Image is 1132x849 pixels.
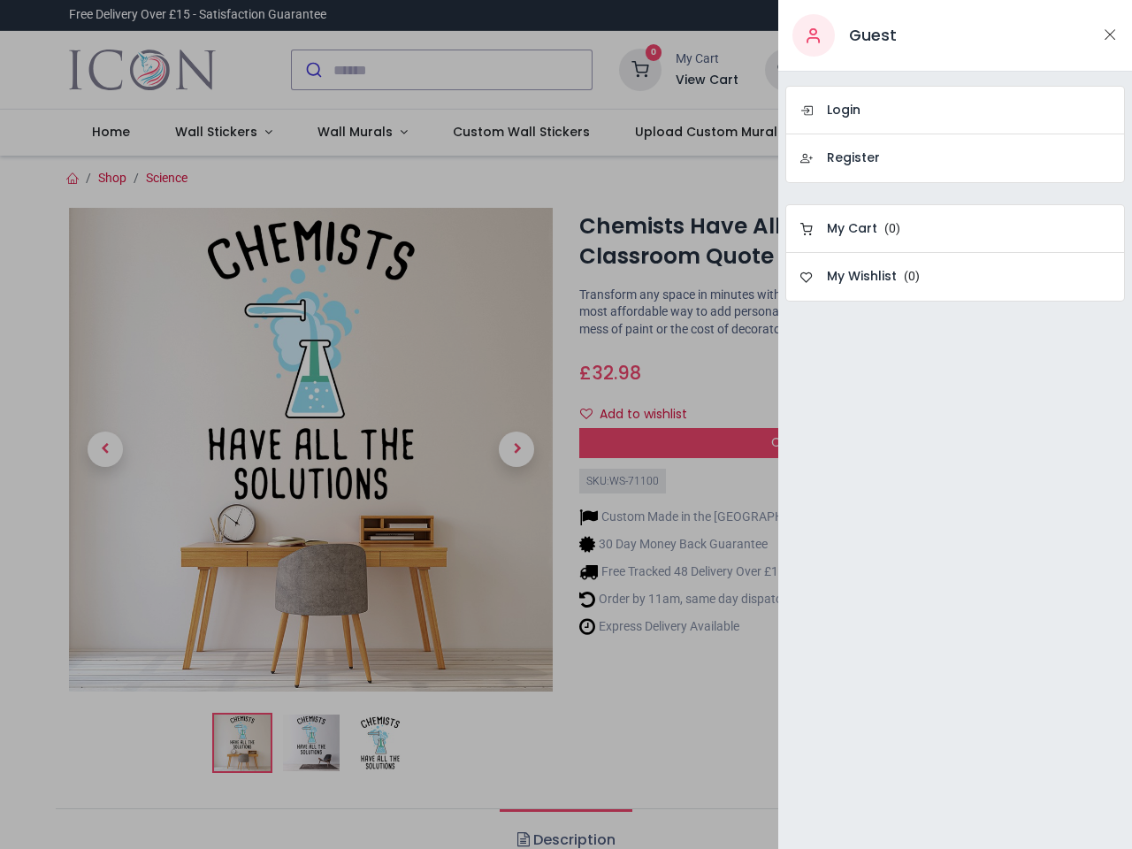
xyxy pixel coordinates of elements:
[849,25,897,47] h5: Guest
[1102,24,1118,46] button: Close
[785,253,1125,302] a: My Wishlist (0)
[785,204,1125,253] a: My Cart (0)
[827,149,880,167] h6: Register
[827,102,860,119] h6: Login
[827,220,877,238] h6: My Cart
[908,269,915,283] span: 0
[827,268,897,286] h6: My Wishlist
[889,221,896,235] span: 0
[785,86,1125,134] a: Login
[785,134,1125,183] a: Register
[904,268,920,286] span: ( )
[884,220,900,238] span: ( )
